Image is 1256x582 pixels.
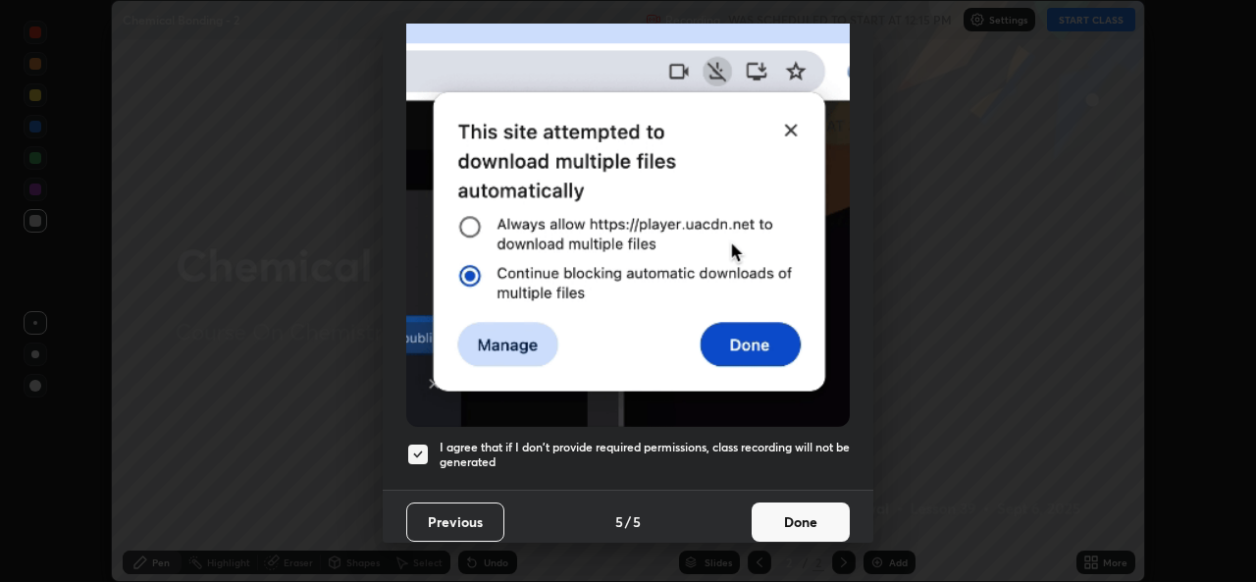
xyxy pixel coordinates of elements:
[406,503,504,542] button: Previous
[625,511,631,532] h4: /
[615,511,623,532] h4: 5
[440,440,850,470] h5: I agree that if I don't provide required permissions, class recording will not be generated
[752,503,850,542] button: Done
[633,511,641,532] h4: 5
